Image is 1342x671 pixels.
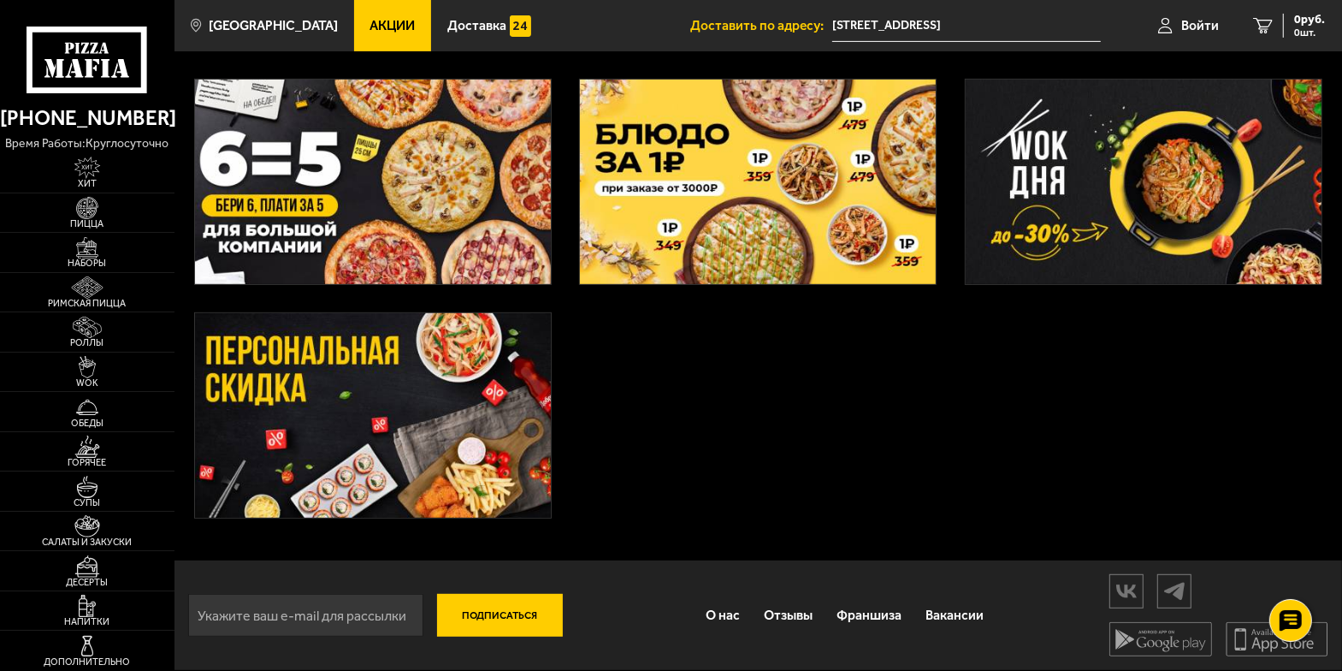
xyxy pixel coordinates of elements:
a: Франшиза [825,592,913,638]
button: Подписаться [437,594,563,637]
span: Доставка [447,19,506,33]
span: 0 шт. [1294,27,1325,38]
span: 0 руб. [1294,14,1325,26]
span: Войти [1181,19,1219,33]
input: Ваш адрес доставки [832,10,1101,42]
a: Вакансии [913,592,996,638]
input: Укажите ваш e-mail для рассылки [188,594,423,637]
span: [GEOGRAPHIC_DATA] [209,19,338,33]
span: Доставить по адресу: [690,19,832,33]
img: 15daf4d41897b9f0e9f617042186c801.svg [510,15,531,37]
a: О нас [694,592,752,638]
span: Акции [369,19,415,33]
img: vk [1110,576,1143,606]
img: tg [1158,576,1191,606]
a: Отзывы [752,592,825,638]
